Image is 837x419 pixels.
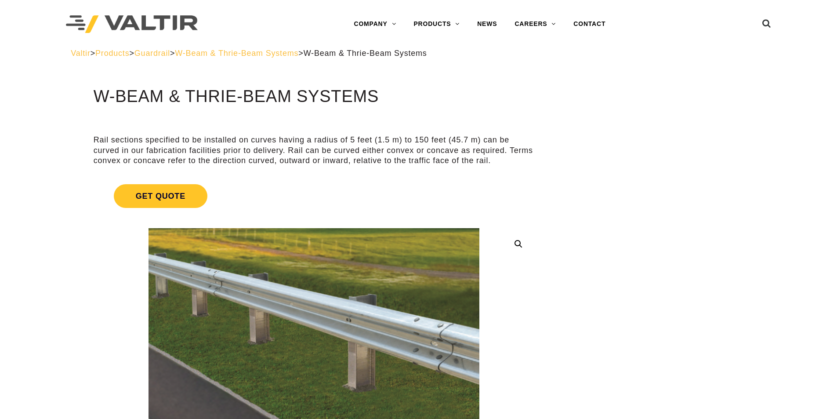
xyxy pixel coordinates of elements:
span: W-Beam & Thrie-Beam Systems [304,49,427,58]
h1: W-Beam & Thrie-Beam Systems [94,87,534,106]
a: Products [95,49,129,58]
a: Get Quote [94,174,534,219]
img: Valtir [66,15,198,33]
a: Guardrail [134,49,170,58]
a: PRODUCTS [405,15,468,33]
a: NEWS [468,15,506,33]
a: CONTACT [565,15,614,33]
a: CAREERS [506,15,565,33]
a: W-Beam & Thrie-Beam Systems [175,49,298,58]
a: Valtir [71,49,90,58]
span: Get Quote [114,184,207,208]
p: Rail sections specified to be installed on curves having a radius of 5 feet (1.5 m) to 150 feet (... [94,135,534,166]
div: > > > > [71,48,766,58]
a: COMPANY [345,15,405,33]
